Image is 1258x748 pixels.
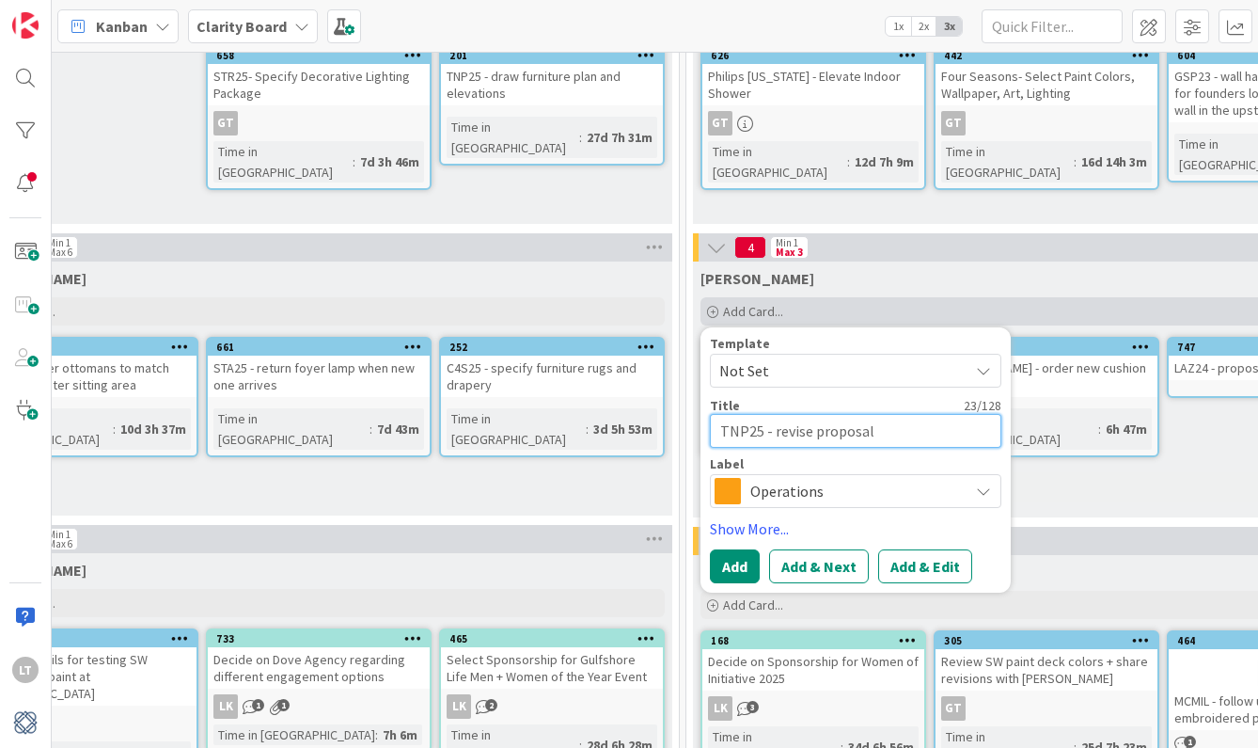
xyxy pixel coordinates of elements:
div: 626 [702,47,924,64]
div: LK [213,694,238,719]
div: 661STA25 - return foyer lamp when new one arrives [208,339,430,397]
span: Kanban [96,15,148,38]
div: 201 [441,47,663,64]
span: : [586,419,589,439]
span: 2x [911,17,936,36]
div: 442Four Seasons- Select Paint Colors, Wallpaper, Art, Lighting [936,47,1157,105]
div: 16d 14h 3m [1077,151,1152,172]
div: 3d 5h 53m [589,419,657,439]
div: 27d 7h 31m [582,127,657,148]
div: 10d 3h 37m [116,419,191,439]
div: 742 [936,339,1157,356]
span: : [353,151,355,172]
div: Time in [GEOGRAPHIC_DATA] [447,117,579,158]
div: 12d 7h 9m [850,151,919,172]
div: 626Philips [US_STATE] - Elevate Indoor Shower [702,47,924,105]
div: GT [936,111,1157,135]
div: 658 [208,47,430,64]
div: 661 [216,341,430,354]
div: GT [208,111,430,135]
div: 661 [208,339,430,356]
span: 1x [886,17,911,36]
div: 168Decide on Sponsorship for Women of Initiative 2025 [702,632,924,691]
img: avatar [12,709,39,736]
div: Decide on Dove Agency regarding different engagement options [208,647,430,689]
div: LT [12,657,39,683]
div: Four Seasons- Select Paint Colors, Wallpaper, Art, Lighting [936,64,1157,105]
div: Max 6 [48,247,72,257]
span: : [1074,151,1077,172]
div: Min 1 [48,530,71,539]
span: : [847,151,850,172]
div: Decide on Sponsorship for Women of Initiative 2025 [702,649,924,691]
div: [PERSON_NAME] - order new cushion for chaise [936,356,1157,397]
div: 626 [711,49,924,62]
span: Add Card... [723,597,783,613]
span: Template [710,337,770,350]
div: 252 [441,339,663,356]
div: STR25- Specify Decorative Lighting Package [208,64,430,105]
div: LK [702,696,924,721]
input: Quick Filter... [982,9,1123,43]
span: 2 [485,699,497,711]
span: : [579,127,582,148]
div: 6h 47m [1101,419,1152,439]
span: Add Card... [723,303,783,320]
div: Time in [GEOGRAPHIC_DATA] [213,408,370,450]
textarea: TNP25 - revise proposal [710,414,1001,448]
div: 7d 43m [372,419,424,439]
div: Time in [GEOGRAPHIC_DATA] [213,141,353,183]
div: GT [702,111,924,135]
span: Not Set [719,358,954,383]
div: 168 [702,632,924,649]
div: GT [941,111,966,135]
div: Select Sponsorship for Gulfshore Life Men + Women of the Year Event [441,647,663,689]
span: 1 [277,699,290,711]
div: LK [208,694,430,719]
div: 201TNP25 - draw furniture plan and elevations [441,47,663,105]
div: 658STR25- Specify Decorative Lighting Package [208,47,430,105]
div: C4S25 - specify furniture rugs and drapery [441,356,663,397]
div: 465 [441,630,663,647]
div: 465Select Sponsorship for Gulfshore Life Men + Women of the Year Event [441,630,663,689]
span: : [375,724,378,745]
div: LK [441,694,663,719]
div: 658 [216,49,430,62]
div: 168 [711,634,924,647]
div: GT [941,696,966,721]
span: 3x [936,17,962,36]
span: : [370,419,372,439]
div: Max 3 [776,247,803,257]
span: 4 [734,236,766,259]
button: Add [710,549,760,583]
div: STA25 - return foyer lamp when new one arrives [208,356,430,397]
div: Min 1 [48,238,71,247]
div: 23 / 128 [746,397,1001,414]
div: GT [936,696,1157,721]
span: : [113,419,116,439]
div: 7d 3h 46m [355,151,424,172]
div: Time in [GEOGRAPHIC_DATA] [941,408,1098,450]
div: Time in [GEOGRAPHIC_DATA] [213,724,375,745]
div: Min 1 [776,238,798,247]
div: GT [708,111,732,135]
div: Time in [GEOGRAPHIC_DATA] [941,141,1074,183]
div: Time in [GEOGRAPHIC_DATA] [708,141,847,183]
div: 465 [449,632,663,645]
span: Lisa T. [700,269,814,288]
button: Add & Next [769,549,869,583]
div: 252C4S25 - specify furniture rugs and drapery [441,339,663,397]
div: 305Review SW paint deck colors + share revisions with [PERSON_NAME] [936,632,1157,691]
div: Review SW paint deck colors + share revisions with [PERSON_NAME] [936,649,1157,691]
div: LK [447,694,471,719]
span: : [1098,419,1101,439]
span: Label [710,457,744,470]
div: 733Decide on Dove Agency regarding different engagement options [208,630,430,689]
img: Visit kanbanzone.com [12,12,39,39]
label: Title [710,397,740,414]
b: Clarity Board [197,17,287,36]
div: 742[PERSON_NAME] - order new cushion for chaise [936,339,1157,397]
div: Max 6 [48,539,72,549]
a: Show More... [710,517,1001,540]
span: 3 [747,701,759,713]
